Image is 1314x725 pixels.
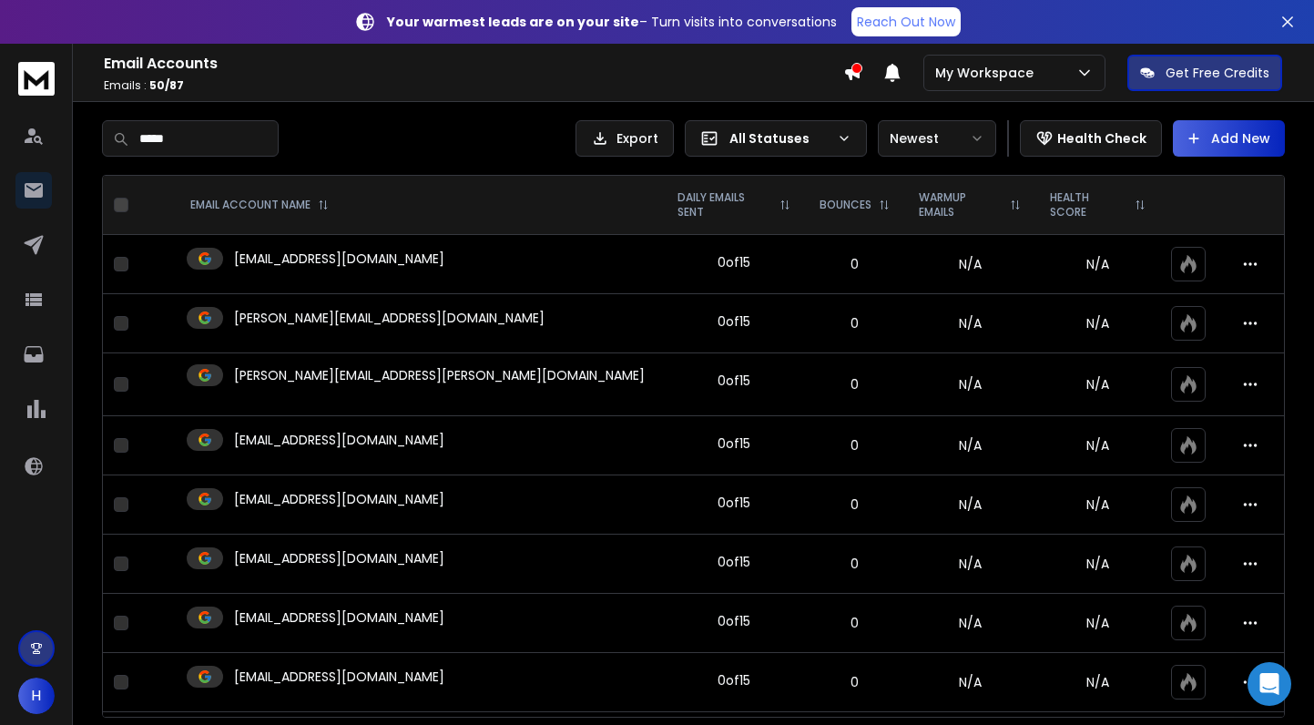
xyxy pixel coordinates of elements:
div: 0 of 15 [718,671,750,689]
p: 0 [816,673,893,691]
p: 0 [816,314,893,332]
p: [EMAIL_ADDRESS][DOMAIN_NAME] [234,668,444,686]
p: N/A [1046,495,1149,514]
p: DAILY EMAILS SENT [677,190,772,220]
div: 0 of 15 [718,434,750,453]
strong: Your warmest leads are on your site [387,13,639,31]
p: [EMAIL_ADDRESS][DOMAIN_NAME] [234,490,444,508]
p: BOUNCES [820,198,871,212]
p: N/A [1046,436,1149,454]
div: 0 of 15 [718,253,750,271]
p: 0 [816,555,893,573]
p: – Turn visits into conversations [387,13,837,31]
p: WARMUP EMAILS [919,190,1003,220]
button: H [18,678,55,714]
div: 0 of 15 [718,612,750,630]
p: [EMAIL_ADDRESS][DOMAIN_NAME] [234,250,444,268]
p: N/A [1046,673,1149,691]
p: Health Check [1057,129,1146,148]
div: EMAIL ACCOUNT NAME [190,198,329,212]
p: N/A [1046,555,1149,573]
p: [EMAIL_ADDRESS][DOMAIN_NAME] [234,608,444,627]
p: 0 [816,495,893,514]
span: 50 / 87 [149,77,184,93]
button: Get Free Credits [1127,55,1282,91]
div: Open Intercom Messenger [1248,662,1291,706]
p: N/A [1046,375,1149,393]
p: All Statuses [729,129,830,148]
td: N/A [904,535,1036,594]
p: HEALTH SCORE [1050,190,1127,220]
p: 0 [816,614,893,632]
img: logo [18,62,55,96]
p: 0 [816,375,893,393]
td: N/A [904,353,1036,416]
p: 0 [816,255,893,273]
td: N/A [904,235,1036,294]
p: N/A [1046,314,1149,332]
h1: Email Accounts [104,53,843,75]
p: N/A [1046,255,1149,273]
p: Emails : [104,78,843,93]
button: Add New [1173,120,1285,157]
td: N/A [904,416,1036,475]
td: N/A [904,653,1036,712]
td: N/A [904,294,1036,353]
p: My Workspace [935,64,1041,82]
div: 0 of 15 [718,312,750,331]
button: Health Check [1020,120,1162,157]
p: [EMAIL_ADDRESS][DOMAIN_NAME] [234,549,444,567]
p: 0 [816,436,893,454]
div: 0 of 15 [718,372,750,390]
button: Export [576,120,674,157]
div: 0 of 15 [718,494,750,512]
p: N/A [1046,614,1149,632]
button: Newest [878,120,996,157]
p: [PERSON_NAME][EMAIL_ADDRESS][PERSON_NAME][DOMAIN_NAME] [234,366,645,384]
td: N/A [904,594,1036,653]
p: [EMAIL_ADDRESS][DOMAIN_NAME] [234,431,444,449]
a: Reach Out Now [851,7,961,36]
p: Get Free Credits [1166,64,1269,82]
p: Reach Out Now [857,13,955,31]
p: [PERSON_NAME][EMAIL_ADDRESS][DOMAIN_NAME] [234,309,545,327]
td: N/A [904,475,1036,535]
div: 0 of 15 [718,553,750,571]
